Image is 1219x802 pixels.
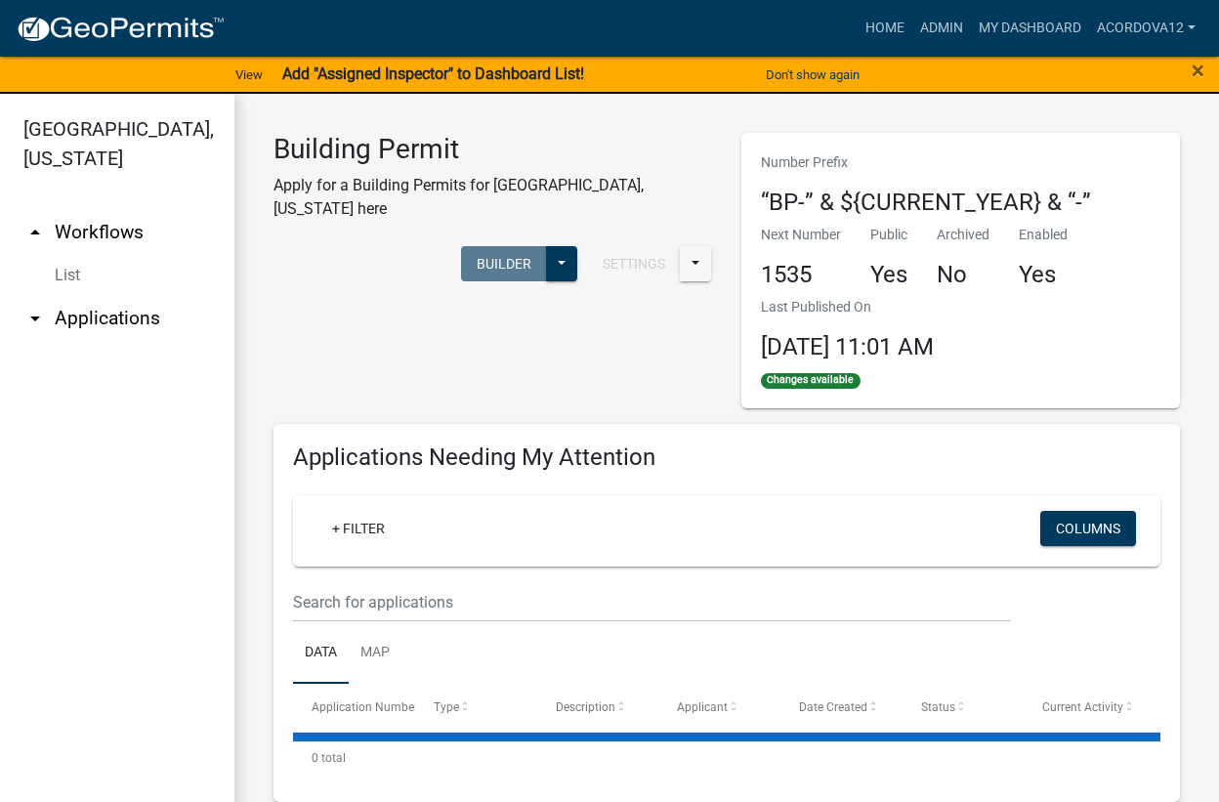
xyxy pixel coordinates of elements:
span: Date Created [799,700,867,714]
span: Type [434,700,459,714]
p: Enabled [1019,225,1068,245]
button: Close [1192,59,1204,82]
div: 0 total [293,734,1160,782]
h4: Yes [1019,261,1068,289]
i: arrow_drop_down [23,307,47,330]
span: × [1192,57,1204,84]
span: Applicant [677,700,728,714]
a: My Dashboard [971,10,1089,47]
span: Status [921,700,955,714]
button: Builder [461,246,547,281]
datatable-header-cell: Applicant [658,684,780,731]
datatable-header-cell: Status [903,684,1025,731]
i: arrow_drop_up [23,221,47,244]
datatable-header-cell: Date Created [780,684,903,731]
datatable-header-cell: Application Number [293,684,415,731]
datatable-header-cell: Current Activity [1024,684,1146,731]
p: Number Prefix [761,152,1091,173]
p: Next Number [761,225,841,245]
strong: Add "Assigned Inspector" to Dashboard List! [282,64,584,83]
a: Map [349,622,401,685]
h4: “BP-” & ${CURRENT_YEAR} & “-” [761,189,1091,217]
h4: Yes [870,261,907,289]
button: Settings [587,246,681,281]
h3: Building Permit [273,133,712,166]
p: Apply for a Building Permits for [GEOGRAPHIC_DATA], [US_STATE] here [273,174,712,221]
a: + Filter [316,511,400,546]
datatable-header-cell: Description [536,684,658,731]
button: Don't show again [758,59,867,91]
p: Archived [937,225,989,245]
a: Data [293,622,349,685]
p: Last Published On [761,297,934,317]
p: Public [870,225,907,245]
span: Current Activity [1042,700,1123,714]
a: ACORDOVA12 [1089,10,1203,47]
a: Admin [912,10,971,47]
a: Home [858,10,912,47]
span: Description [556,700,615,714]
h4: 1535 [761,261,841,289]
span: Changes available [761,373,861,389]
h4: No [937,261,989,289]
span: Application Number [312,700,418,714]
button: Columns [1040,511,1136,546]
datatable-header-cell: Type [415,684,537,731]
span: [DATE] 11:01 AM [761,333,934,360]
input: Search for applications [293,582,1011,622]
h4: Applications Needing My Attention [293,443,1160,472]
a: View [228,59,271,91]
